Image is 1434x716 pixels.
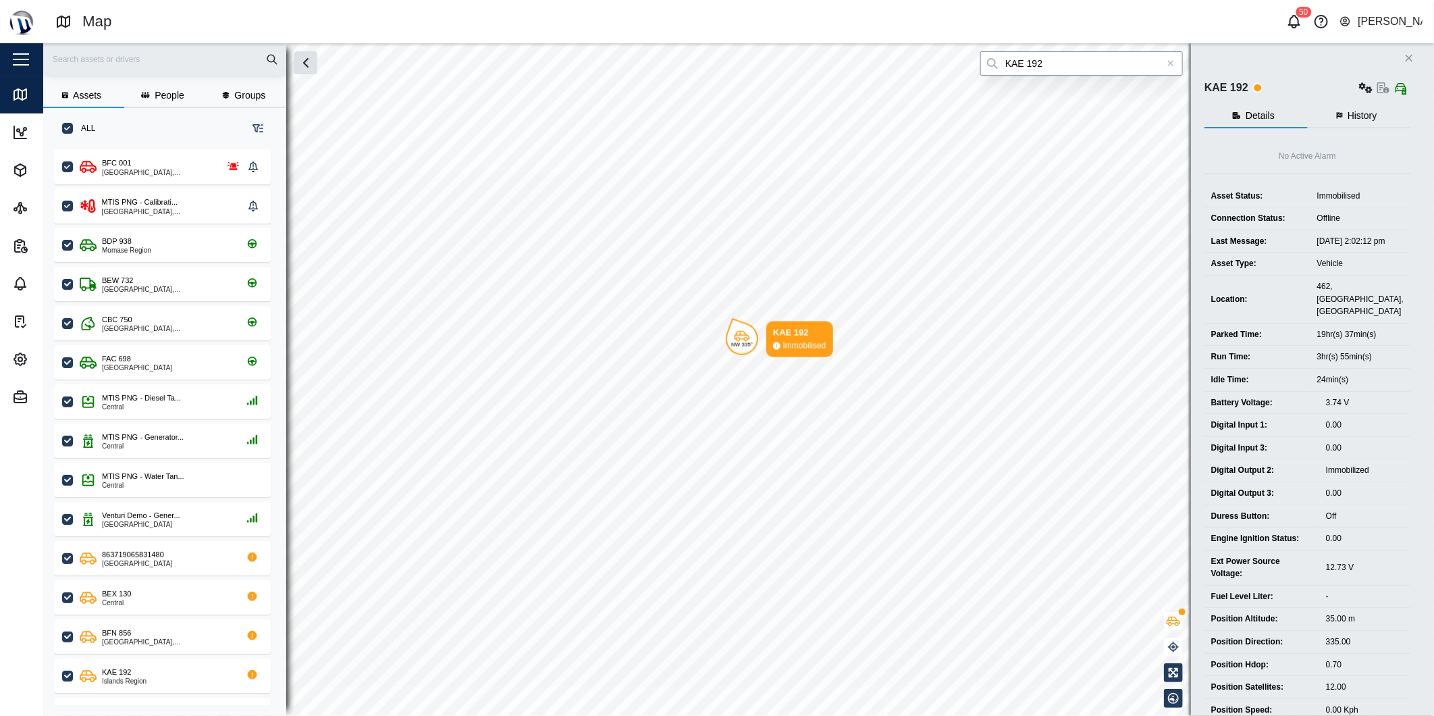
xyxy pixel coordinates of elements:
[102,236,132,247] div: BDP 938
[1211,419,1312,432] div: Digital Input 1:
[731,342,753,348] div: NW 335°
[1326,659,1404,671] div: 0.70
[1211,351,1304,363] div: Run Time:
[102,247,151,254] div: Momase Region
[1211,212,1304,225] div: Connection Status:
[35,352,80,367] div: Settings
[54,145,286,705] div: grid
[1326,442,1404,455] div: 0.00
[102,628,131,639] div: BFN 856
[980,51,1183,76] input: Search by People, Asset, Geozone or Place
[1211,590,1312,603] div: Fuel Level Liter:
[726,322,833,357] div: Map marker
[1211,464,1312,477] div: Digital Output 2:
[1326,613,1404,625] div: 35.00 m
[102,170,212,176] div: [GEOGRAPHIC_DATA], [GEOGRAPHIC_DATA]
[102,326,231,332] div: [GEOGRAPHIC_DATA], [GEOGRAPHIC_DATA]
[1211,532,1312,545] div: Engine Ignition Status:
[1211,328,1304,341] div: Parked Time:
[102,482,184,489] div: Central
[1211,235,1304,248] div: Last Message:
[73,91,101,100] span: Assets
[102,549,164,561] div: 863719065831480
[1211,442,1312,455] div: Digital Input 3:
[102,353,131,365] div: FAC 698
[1211,636,1312,648] div: Position Direction:
[102,667,131,678] div: KAE 192
[35,276,76,291] div: Alarms
[1279,150,1336,163] div: No Active Alarm
[102,471,184,482] div: MTIS PNG - Water Tan...
[1339,12,1423,31] button: [PERSON_NAME]
[1246,111,1275,120] span: Details
[35,201,67,215] div: Sites
[1317,374,1404,386] div: 24min(s)
[1317,212,1404,225] div: Offline
[102,521,180,528] div: [GEOGRAPHIC_DATA]
[1317,280,1404,318] div: 462, [GEOGRAPHIC_DATA], [GEOGRAPHIC_DATA]
[102,197,178,208] div: MTIS PNG - Calibrati...
[82,10,112,34] div: Map
[1317,190,1404,203] div: Immobilised
[1348,111,1377,120] span: History
[35,238,79,253] div: Reports
[1326,590,1404,603] div: -
[102,510,180,521] div: Venturi Demo - Gener...
[1211,487,1312,500] div: Digital Output 3:
[1317,235,1404,248] div: [DATE] 2:02:12 pm
[102,443,184,450] div: Central
[35,390,73,405] div: Admin
[1296,7,1311,18] div: 50
[1211,681,1312,694] div: Position Satellites:
[1326,419,1404,432] div: 0.00
[1211,555,1312,580] div: Ext Power Source Voltage:
[1326,487,1404,500] div: 0.00
[1326,561,1404,574] div: 12.73 V
[234,91,265,100] span: Groups
[1211,190,1304,203] div: Asset Status:
[102,588,131,600] div: BEX 130
[102,209,244,215] div: [GEOGRAPHIC_DATA], [GEOGRAPHIC_DATA]
[1326,636,1404,648] div: 335.00
[35,163,74,178] div: Assets
[773,326,826,340] div: KAE 192
[102,600,131,607] div: Central
[1211,659,1312,671] div: Position Hdop:
[1211,293,1304,306] div: Location:
[155,91,184,100] span: People
[35,125,92,140] div: Dashboard
[1211,257,1304,270] div: Asset Type:
[51,49,278,70] input: Search assets or drivers
[783,340,826,353] div: Immobilised
[35,87,64,102] div: Map
[102,678,147,685] div: Islands Region
[1317,351,1404,363] div: 3hr(s) 55min(s)
[1211,613,1312,625] div: Position Altitude:
[35,314,70,329] div: Tasks
[102,392,181,404] div: MTIS PNG - Diesel Ta...
[102,639,231,646] div: [GEOGRAPHIC_DATA], [GEOGRAPHIC_DATA]
[102,432,184,443] div: MTIS PNG - Generator...
[1358,14,1423,30] div: [PERSON_NAME]
[1317,257,1404,270] div: Vehicle
[1326,510,1404,523] div: Off
[1326,397,1404,409] div: 3.74 V
[73,123,95,134] label: ALL
[1211,397,1312,409] div: Battery Voltage:
[102,365,172,372] div: [GEOGRAPHIC_DATA]
[102,275,133,286] div: BEW 732
[102,561,172,567] div: [GEOGRAPHIC_DATA]
[102,286,231,293] div: [GEOGRAPHIC_DATA], [GEOGRAPHIC_DATA]
[102,404,181,411] div: Central
[1326,464,1404,477] div: Immobilized
[7,7,36,36] img: Main Logo
[1326,532,1404,545] div: 0.00
[43,43,1434,716] canvas: Map
[1204,80,1248,97] div: KAE 192
[1326,681,1404,694] div: 12.00
[1211,374,1304,386] div: Idle Time:
[1317,328,1404,341] div: 19hr(s) 37min(s)
[102,314,132,326] div: CBC 750
[102,157,131,169] div: BFC 001
[1211,510,1312,523] div: Duress Button:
